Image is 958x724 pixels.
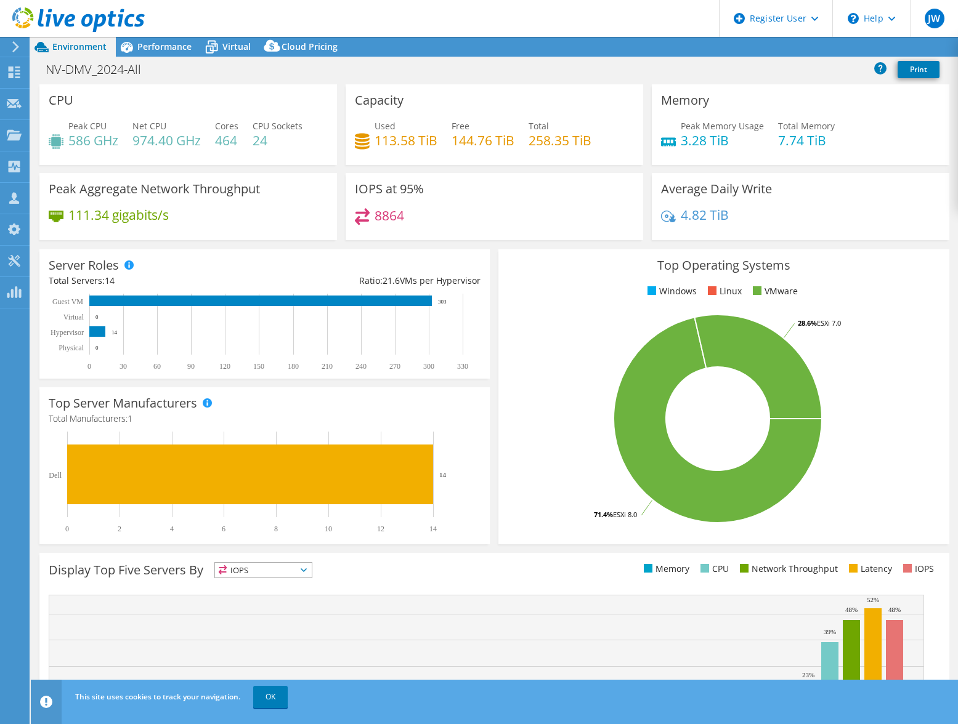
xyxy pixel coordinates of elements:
text: 4 [170,525,174,533]
span: IOPS [215,563,312,577]
text: 8 [274,525,278,533]
text: 0 [87,362,91,371]
span: 14 [105,275,115,286]
text: 12 [377,525,384,533]
tspan: ESXi 7.0 [817,318,841,328]
li: Windows [644,284,697,298]
span: Cores [215,120,238,132]
h4: 144.76 TiB [452,134,514,147]
text: 150 [253,362,264,371]
span: Virtual [222,41,251,52]
li: Network Throughput [737,562,838,576]
h3: Memory [661,94,709,107]
text: Guest VM [52,297,83,306]
span: This site uses cookies to track your navigation. [75,691,240,702]
h3: Capacity [355,94,404,107]
h1: NV-DMV_2024-All [40,63,160,76]
li: IOPS [900,562,934,576]
text: 0 [65,525,69,533]
span: Used [375,120,396,132]
text: 60 [153,362,161,371]
span: 1 [128,412,132,424]
h4: 113.58 TiB [375,134,437,147]
text: 0 [95,314,99,320]
text: 6 [222,525,225,533]
li: CPU [697,562,729,576]
h4: 3.28 TiB [681,134,764,147]
span: Cloud Pricing [282,41,338,52]
h3: IOPS at 95% [355,182,424,196]
div: Ratio: VMs per Hypervisor [265,274,481,288]
span: Peak CPU [68,120,107,132]
h4: 586 GHz [68,134,118,147]
text: 14 [429,525,437,533]
span: JW [925,9,944,28]
text: Dell [49,471,62,480]
text: Hypervisor [51,328,84,337]
div: Total Servers: [49,274,265,288]
span: Total [529,120,549,132]
text: 240 [355,362,367,371]
text: 2 [118,525,121,533]
li: Memory [641,562,689,576]
h4: 24 [253,134,302,147]
h3: Peak Aggregate Network Throughput [49,182,260,196]
h4: 4.82 TiB [681,208,729,222]
h4: Total Manufacturers: [49,412,481,425]
h3: Server Roles [49,259,119,272]
span: 21.6 [383,275,400,286]
span: Free [452,120,469,132]
text: 23% [802,671,814,678]
text: 300 [423,362,434,371]
h4: 111.34 gigabits/s [68,208,169,222]
span: Performance [137,41,192,52]
text: 14 [112,329,118,336]
text: 303 [438,299,447,305]
li: Latency [846,562,892,576]
h3: Top Operating Systems [508,259,940,272]
h3: Average Daily Write [661,182,772,196]
text: 180 [288,362,299,371]
a: Print [898,61,940,78]
text: 39% [824,628,836,635]
span: CPU Sockets [253,120,302,132]
li: Linux [705,284,742,298]
h3: Top Server Manufacturers [49,396,197,410]
text: 52% [867,596,879,603]
text: 0 [95,345,99,351]
h4: 8864 [375,209,404,222]
h4: 974.40 GHz [132,134,201,147]
svg: \n [848,13,859,24]
span: Peak Memory Usage [681,120,764,132]
span: Total Memory [778,120,835,132]
li: VMware [750,284,798,298]
text: 48% [888,606,901,613]
h4: 464 [215,134,238,147]
h4: 258.35 TiB [529,134,591,147]
text: 120 [219,362,230,371]
text: 210 [322,362,333,371]
h3: CPU [49,94,73,107]
text: Virtual [63,313,84,321]
text: Physical [59,344,84,352]
a: OK [253,686,288,708]
text: 30 [120,362,127,371]
text: 10 [325,525,332,533]
span: Net CPU [132,120,166,132]
h4: 7.74 TiB [778,134,835,147]
tspan: ESXi 8.0 [613,510,637,519]
text: 90 [187,362,195,371]
text: 270 [389,362,400,371]
tspan: 71.4% [594,510,613,519]
text: 330 [457,362,468,371]
tspan: 28.6% [798,318,817,328]
text: 48% [845,606,858,613]
text: 14 [439,471,447,478]
span: Environment [52,41,107,52]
